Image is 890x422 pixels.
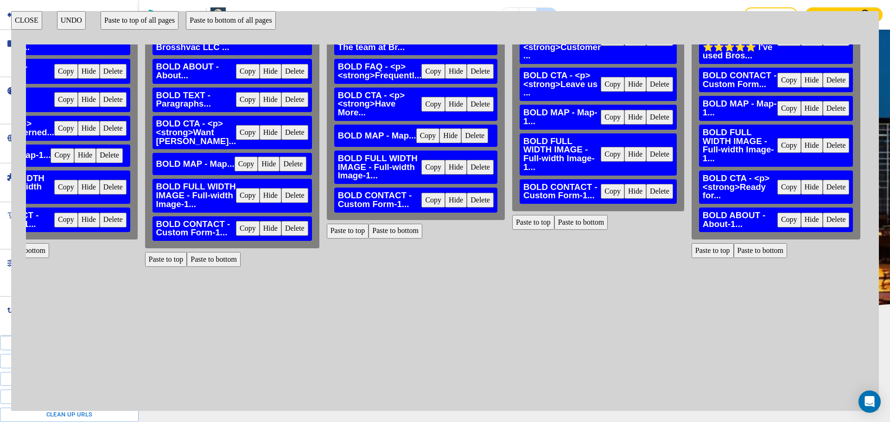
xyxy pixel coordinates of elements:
p: Save Draft [756,11,786,19]
button: Copy [236,221,260,236]
button: Paste to top [145,252,187,267]
button: Paste to top [327,224,369,239]
button: Copy [601,184,624,199]
h3: BOLD MAP - Map... [338,132,416,140]
button: Copy [416,128,440,143]
h3: BOLD FAQ - <p><strong>Frequentl... [338,63,422,80]
h3: BOLD MAP - Map-1... [703,100,777,117]
button: Delete [823,101,850,116]
button: Copy [777,180,801,195]
h3: BOLD ABOUT - About... [156,63,236,80]
button: Delete [467,97,494,112]
button: Copy [601,147,624,162]
button: Hide [624,77,646,92]
button: Delete [646,110,673,125]
button: Delete [646,184,673,199]
button: Delete [467,64,494,79]
button: Hide [78,92,100,107]
button: Hide [445,97,467,112]
button: Hide [624,184,646,199]
h3: BOLD CTA - <p><strong>Ready for... [703,174,777,200]
button: Hide [445,160,467,175]
button: Delete [823,73,850,88]
button: Paste to bottom of all pages [186,11,275,30]
button: Delete [467,160,494,175]
button: Delete [100,180,127,195]
button: Delete [100,213,127,227]
button: Paste to bottom [554,215,608,230]
button: Delete [646,77,673,92]
button: UNDO [57,11,86,30]
button: Hide [258,157,280,171]
button: Delete [96,148,123,163]
button: Copy [777,73,801,88]
button: Hide [624,110,646,125]
h3: BOLD MAP - Map... [156,160,235,169]
button: Delete [461,128,488,143]
h3: Need help? [708,11,737,19]
button: Copy [777,213,801,227]
button: Copy [236,188,260,203]
button: Delete [281,125,308,140]
button: Copy [421,64,445,79]
h3: BOLD CTA - <p><strong>Have More... [338,91,422,117]
button: Paste to top [692,243,734,258]
h3: BOLD FULL WIDTH IMAGE - Full-width Image-1... [156,183,236,208]
button: Hide [78,180,100,195]
h3: BOLD CONTACT - Custom Form... [703,71,777,88]
button: Hide [439,128,461,143]
button: Delete [281,64,308,79]
h2: Save and Exit Editor [22,9,92,20]
button: Delete [646,147,673,162]
button: Copy [54,64,78,79]
p: Contact Sales [817,11,854,19]
h3: BOLD ANNOUNCEMENT BAR - ⭐⭐⭐⭐⭐ Brosshvac LLC ... [156,17,236,51]
button: Copy [51,148,74,163]
button: Paste to top of all pages [101,11,178,30]
button: Hide [74,148,96,163]
button: Hide [260,221,281,236]
button: Copy [236,125,260,140]
button: Copy [601,77,624,92]
h3: BOLD FULL WIDTH IMAGE - Full-width Image-1... [338,154,422,180]
button: Paste to top [512,215,554,230]
button: Hide [801,73,823,88]
button: Copy [421,193,445,208]
h3: BOLD CONTACT - Custom Form-1... [338,191,422,208]
h3: BOLD TEXT - Paragraphs... [156,91,236,108]
button: Hide [801,138,823,153]
button: Delete [823,180,850,195]
h3: BOLD CTA - <p><strong>Leave us ... [523,71,601,97]
button: Copy [54,121,78,136]
button: Delete [823,213,850,227]
button: Hide [801,101,823,116]
button: Copy [54,92,78,107]
button: Hide [801,180,823,195]
button: Copy [777,138,801,153]
h3: BOLD CONTACT - Custom Form-1... [156,220,236,237]
button: Hide [624,147,646,162]
button: Paste to bottom [734,243,788,258]
button: Save Draft [744,7,798,22]
button: Copy [54,213,78,227]
button: Copy [235,157,258,171]
button: Hide [260,125,281,140]
div: Open Intercom Messenger [858,391,881,413]
button: Delete [100,121,127,136]
h3: BOLD ABOUT - About-1... [703,211,777,228]
h3: BOLD FULL WIDTH IMAGE - Full-width Image-1... [523,137,601,172]
button: Delete [467,193,494,208]
h3: BOLD CONTACT - Custom Form-1... [523,183,601,200]
button: Paste to bottom [187,252,241,267]
button: Hide [260,92,281,107]
button: Delete [281,221,308,236]
button: Delete [100,92,127,107]
h3: BOLD FULL WIDTH IMAGE - Full-width Image-1... [703,128,777,163]
h3: BOLD ANNOUNCEMENT BAR - ⭐⭐⭐⭐⭐ The team at Br... [338,17,422,51]
button: Delete [281,92,308,107]
button: Delete [100,64,127,79]
button: Copy [421,97,445,112]
img: Your Logo [210,7,226,22]
h3: BOLD CTA - <p><strong>Want [PERSON_NAME]... [156,120,236,145]
button: Delete [823,138,850,153]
